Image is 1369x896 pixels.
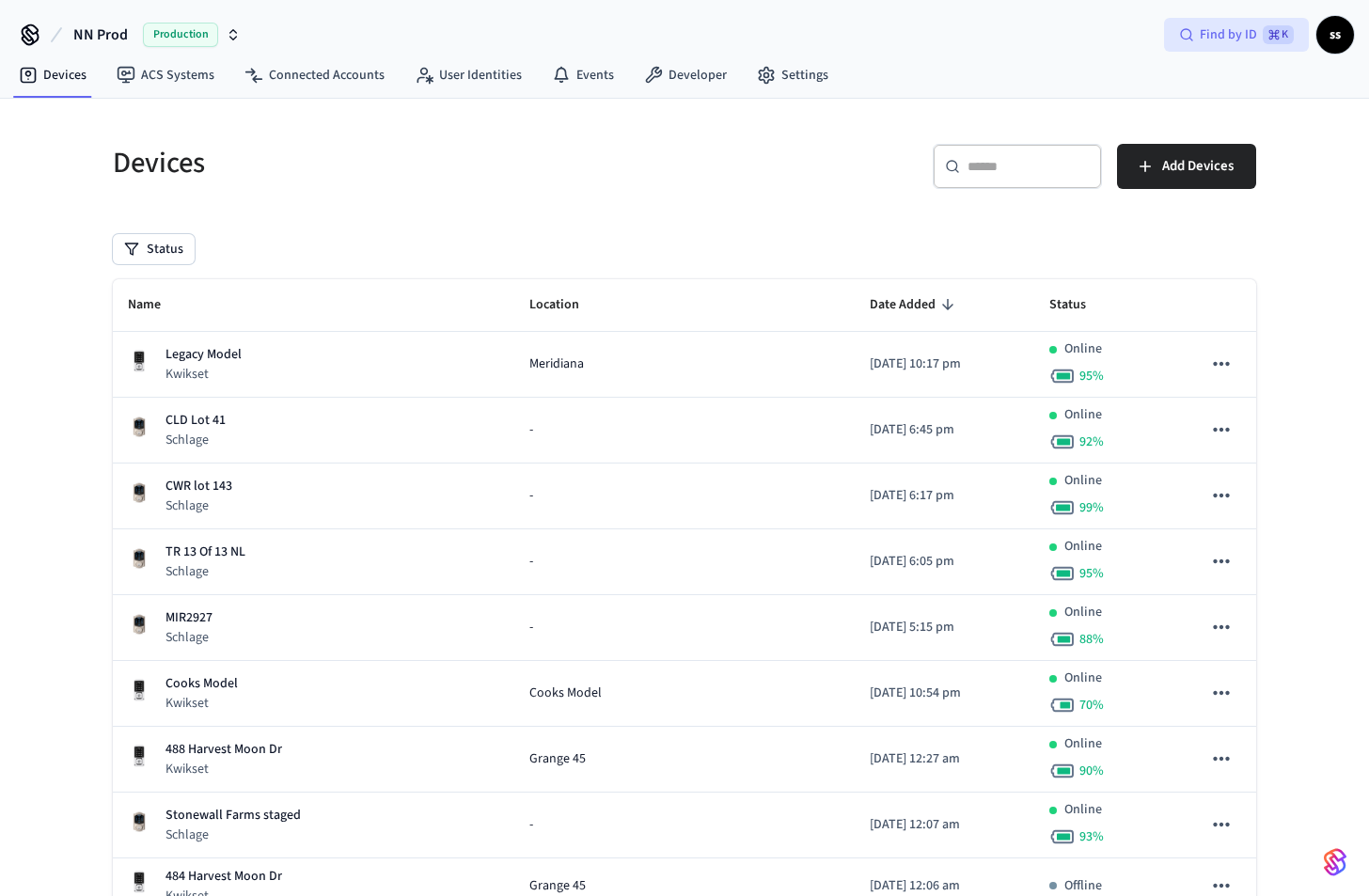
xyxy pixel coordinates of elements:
[870,354,1019,374] p: [DATE] 10:17 pm
[529,815,533,835] span: -
[742,58,843,92] a: Settings
[1079,564,1104,583] span: 95 %
[870,684,1019,703] p: [DATE] 10:54 pm
[1064,537,1102,557] p: Online
[113,144,673,182] h5: Devices
[870,552,1019,572] p: [DATE] 6:05 pm
[870,291,960,320] span: Date Added
[870,618,1019,637] p: [DATE] 5:15 pm
[529,420,533,440] span: -
[128,291,185,320] span: Name
[128,679,150,701] img: Kwikset Halo Touchscreen Wifi Enabled Smart Lock, Polished Chrome, Front
[1064,800,1102,820] p: Online
[629,58,742,92] a: Developer
[529,291,604,320] span: Location
[165,345,242,365] p: Legacy Model
[102,58,229,92] a: ACS Systems
[165,542,245,562] p: TR 13 Of 13 NL
[1064,603,1102,622] p: Online
[1064,668,1102,688] p: Online
[128,481,150,504] img: Schlage Sense Smart Deadbolt with Camelot Trim, Front
[1164,18,1309,52] div: Find by ID⌘ K
[537,58,629,92] a: Events
[1318,18,1352,52] span: ss
[400,58,537,92] a: User Identities
[529,684,602,703] span: Cooks Model
[1064,734,1102,754] p: Online
[870,420,1019,440] p: [DATE] 6:45 pm
[1079,762,1104,780] span: 90 %
[529,749,586,769] span: Grange 45
[128,547,150,570] img: Schlage Sense Smart Deadbolt with Camelot Trim, Front
[870,749,1019,769] p: [DATE] 12:27 am
[165,628,212,647] p: Schlage
[128,416,150,438] img: Schlage Sense Smart Deadbolt with Camelot Trim, Front
[529,552,533,572] span: -
[1079,432,1104,451] span: 92 %
[128,350,150,372] img: Kwikset Halo Touchscreen Wifi Enabled Smart Lock, Polished Chrome, Front
[165,674,238,694] p: Cooks Model
[1079,367,1104,385] span: 95 %
[165,496,232,515] p: Schlage
[4,58,102,92] a: Devices
[229,58,400,92] a: Connected Accounts
[870,486,1019,506] p: [DATE] 6:17 pm
[1049,291,1110,320] span: Status
[1263,25,1294,44] span: ⌘ K
[165,477,232,496] p: CWR lot 143
[870,815,1019,835] p: [DATE] 12:07 am
[165,411,226,431] p: CLD Lot 41
[529,486,533,506] span: -
[870,876,1019,896] p: [DATE] 12:06 am
[165,825,301,844] p: Schlage
[165,562,245,581] p: Schlage
[128,810,150,833] img: Schlage Sense Smart Deadbolt with Camelot Trim, Front
[1079,696,1104,715] span: 70 %
[165,760,282,778] p: Kwikset
[1117,144,1256,189] button: Add Devices
[1064,876,1102,896] p: Offline
[165,740,282,760] p: 488 Harvest Moon Dr
[1079,630,1104,649] span: 88 %
[165,365,242,384] p: Kwikset
[1064,405,1102,425] p: Online
[1200,25,1257,44] span: Find by ID
[1324,847,1346,877] img: SeamLogoGradient.69752ec5.svg
[128,613,150,636] img: Schlage Sense Smart Deadbolt with Camelot Trim, Front
[73,24,128,46] span: NN Prod
[113,234,195,264] button: Status
[128,871,150,893] img: Kwikset Halo Touchscreen Wifi Enabled Smart Lock, Polished Chrome, Front
[165,431,226,449] p: Schlage
[1079,498,1104,517] span: 99 %
[1064,339,1102,359] p: Online
[143,23,218,47] span: Production
[165,806,301,825] p: Stonewall Farms staged
[1162,154,1234,179] span: Add Devices
[165,694,238,713] p: Kwikset
[165,867,282,887] p: 484 Harvest Moon Dr
[529,618,533,637] span: -
[165,608,212,628] p: MIR2927
[1064,471,1102,491] p: Online
[529,354,584,374] span: Meridiana
[1079,827,1104,846] span: 93 %
[128,745,150,767] img: Kwikset Halo Touchscreen Wifi Enabled Smart Lock, Polished Chrome, Front
[529,876,586,896] span: Grange 45
[1316,16,1354,54] button: ss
